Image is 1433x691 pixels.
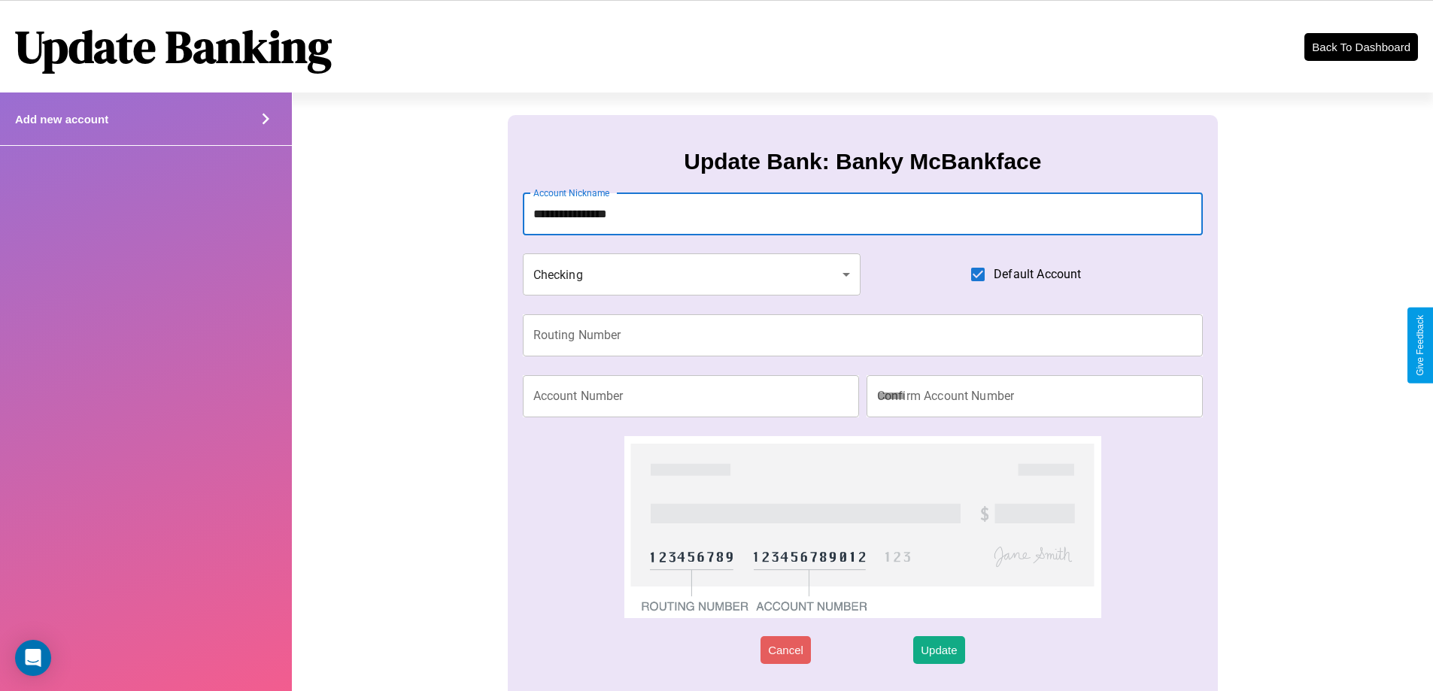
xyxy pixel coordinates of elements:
span: Default Account [994,265,1081,283]
h1: Update Banking [15,16,332,77]
button: Cancel [761,636,811,664]
label: Account Nickname [533,186,610,199]
div: Checking [523,253,861,295]
div: Open Intercom Messenger [15,640,51,676]
button: Back To Dashboard [1304,33,1418,61]
div: Give Feedback [1415,315,1425,376]
img: check [624,436,1101,618]
h4: Add new account [15,113,108,126]
button: Update [913,636,964,664]
h3: Update Bank: Banky McBankface [684,149,1041,174]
